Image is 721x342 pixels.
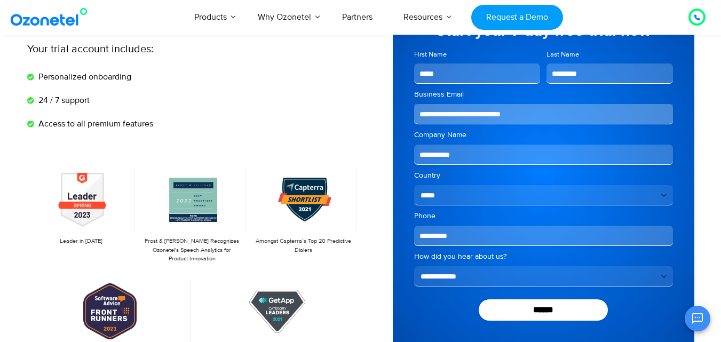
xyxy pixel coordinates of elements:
[546,50,673,60] label: Last Name
[144,237,241,264] p: Frost & [PERSON_NAME] Recognizes Ozonetel's Speech Analytics for Product Innovation
[471,5,562,30] a: Request a Demo
[685,306,710,331] button: Open chat
[414,170,673,181] label: Country
[255,237,352,254] p: Amongst Capterra’s Top 20 Predictive Dialers
[36,94,90,107] span: 24 / 7 support
[33,237,130,246] p: Leader in [DATE]
[414,211,673,221] label: Phone
[27,41,281,57] p: Your trial account includes:
[414,130,673,140] label: Company Name
[36,117,153,130] span: Access to all premium features
[414,89,673,100] label: Business Email
[36,70,131,83] span: Personalized onboarding
[414,50,541,60] label: First Name
[414,251,673,262] label: How did you hear about us?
